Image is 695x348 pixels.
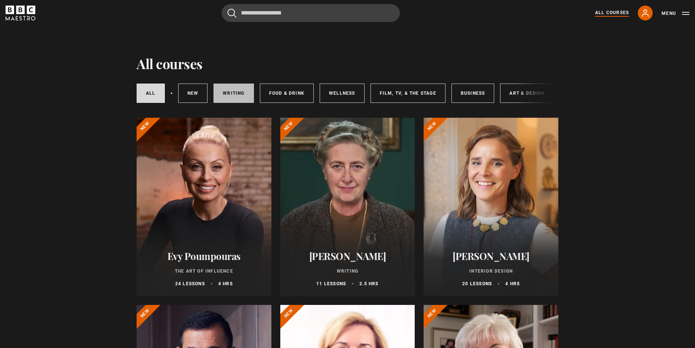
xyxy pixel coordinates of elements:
[462,280,492,287] p: 20 lessons
[213,84,254,103] a: Writing
[505,280,520,287] p: 4 hrs
[433,268,549,274] p: Interior Design
[316,280,346,287] p: 11 lessons
[371,84,446,103] a: Film, TV, & The Stage
[662,10,689,17] button: Toggle navigation
[175,280,205,287] p: 24 lessons
[359,280,378,287] p: 2.5 hrs
[595,9,629,17] a: All Courses
[320,84,365,103] a: Wellness
[289,268,406,274] p: Writing
[178,84,208,103] a: New
[222,4,400,22] input: Search
[424,118,558,296] a: [PERSON_NAME] Interior Design 20 lessons 4 hrs New
[137,56,203,71] h1: All courses
[137,118,271,296] a: Evy Poumpouras The Art of Influence 24 lessons 4 hrs New
[218,280,233,287] p: 4 hrs
[433,250,549,262] h2: [PERSON_NAME]
[500,84,553,103] a: Art & Design
[228,9,236,18] button: Submit the search query
[289,250,406,262] h2: [PERSON_NAME]
[451,84,495,103] a: Business
[280,118,415,296] a: [PERSON_NAME] Writing 11 lessons 2.5 hrs New
[260,84,314,103] a: Food & Drink
[6,6,35,20] svg: BBC Maestro
[146,268,262,274] p: The Art of Influence
[137,84,165,103] a: All
[146,250,262,262] h2: Evy Poumpouras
